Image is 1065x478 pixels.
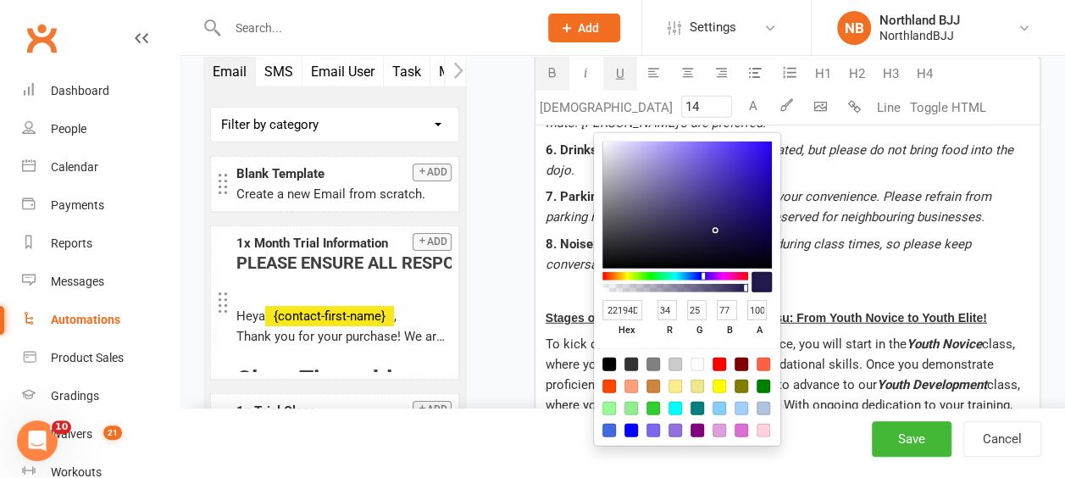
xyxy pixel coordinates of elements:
[22,263,179,301] a: Messages
[384,57,430,86] button: Task
[236,184,452,204] div: Create a new Email from scratch.
[691,402,704,415] div: #008080
[22,110,179,148] a: People
[874,57,908,91] button: H3
[51,122,86,136] div: People
[22,225,179,263] a: Reports
[646,380,660,393] div: #cd853f
[22,186,179,225] a: Payments
[413,401,452,419] button: Add
[546,236,596,252] span: 8. Noise:
[757,402,770,415] div: #b0c4de
[668,380,682,393] div: #ffec8b
[646,402,660,415] div: #32cd32
[624,424,638,437] div: #0000ff
[906,91,990,125] button: Toggle HTML
[602,320,652,342] label: hex
[546,236,974,272] span: There is a zero-noise tolerance during class times, so please keep conversations to a minimum.
[256,57,302,86] button: SMS
[747,320,772,342] label: a
[22,339,179,377] a: Product Sales
[735,358,748,371] div: #800000
[735,402,748,415] div: #a2cffe
[691,358,704,371] div: #ffffff
[602,380,616,393] div: #ff4500
[236,306,452,326] p: Heya ,
[546,336,1018,392] span: class, where you will focus on learning key foundational skills. Once you demonstrate proficiency...
[908,57,942,91] button: H4
[603,57,637,91] button: U
[103,425,122,440] span: 21
[51,84,109,97] div: Dashboard
[51,275,104,288] div: Messages
[757,424,770,437] div: #ffd1dc
[52,420,71,434] span: 10
[546,311,987,325] span: Stages of Progression in Brazilian Jiu Jitsu: From Youth Novice to Youth Elite!
[837,11,871,45] div: NB
[840,57,874,91] button: H2
[51,313,120,326] div: Automations
[877,377,987,392] span: Youth Development
[872,91,906,125] button: Line
[872,421,951,457] button: Save
[17,420,58,461] iframe: Intercom live chat
[681,96,732,118] input: Default
[757,380,770,393] div: #008000
[548,14,620,42] button: Add
[624,402,638,415] div: #90ee90
[602,424,616,437] div: #4169e1
[717,320,741,342] label: b
[546,336,630,352] span: To kick of your
[51,427,92,441] div: Waivers
[735,424,748,437] div: #da70d6
[430,57,523,86] button: Membership
[236,365,412,393] span: Class Timetable:
[546,189,608,204] span: 7. Parking:
[668,402,682,415] div: #00ffff
[51,236,92,250] div: Reports
[22,72,179,110] a: Dashboard
[690,8,736,47] span: Settings
[713,380,726,393] div: #ffff00
[413,164,452,181] button: Add
[624,380,638,393] div: #ffa07a
[236,253,900,273] span: PLEASE ENSURE ALL RESPONCES ARE DIRECTED TO OUR ADMINISTRATIVE TEAM VIA
[546,142,1017,178] span: Bring a drink bottle to stay hydrated, but please do not bring food into the dojo.
[687,320,712,342] label: g
[302,57,384,86] button: Email User
[22,148,179,186] a: Calendar
[668,424,682,437] div: #9370db
[51,351,124,364] div: Product Sales
[691,424,704,437] div: #800080
[236,233,452,253] div: 1x Month Trial Information
[624,358,638,371] div: #333333
[236,164,452,184] div: Blank Template
[236,401,452,421] div: 1x Trial Class
[646,358,660,371] div: #808080
[413,233,452,251] button: Add
[51,198,104,212] div: Payments
[51,389,99,403] div: Gradings
[735,380,748,393] div: #808000
[646,424,660,437] div: #7b68ee
[907,336,982,352] span: Youth Novice
[20,17,63,59] a: Clubworx
[22,301,179,339] a: Automations
[546,142,601,158] span: 6. Drinks:
[602,402,616,415] div: #98fb98
[204,57,256,86] button: Email
[22,377,179,415] a: Gradings
[657,320,682,342] label: r
[691,380,704,393] div: #f0e68c
[807,57,840,91] button: H1
[616,66,624,81] span: U
[963,421,1041,457] button: Cancel
[236,326,452,347] p: Thank you for your purchase! We are excited to welcome you to a at NorthlandBJJ. During this peri...
[736,91,770,125] button: A
[732,336,907,352] span: experience, you will start in the
[22,415,179,453] a: Waivers 21
[879,28,960,43] div: NorthlandBJJ
[879,13,960,28] div: Northland BJJ
[713,424,726,437] div: #dda0dd
[713,402,726,415] div: #87cefa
